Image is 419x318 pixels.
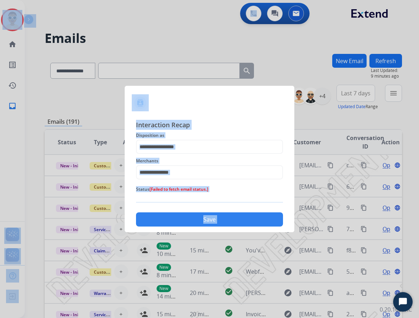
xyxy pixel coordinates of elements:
p: 0.20.1027RC [380,305,412,314]
span: Interaction Recap [136,120,283,131]
button: Start Chat [393,292,413,312]
span: Status [136,185,283,194]
button: Save [136,212,283,227]
svg: Open Chat [398,297,408,307]
span: Merchants [136,157,283,165]
span: [Failed to fetch email status.] [149,186,208,192]
img: contactIcon [132,94,149,111]
span: Disposition as [136,131,283,140]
